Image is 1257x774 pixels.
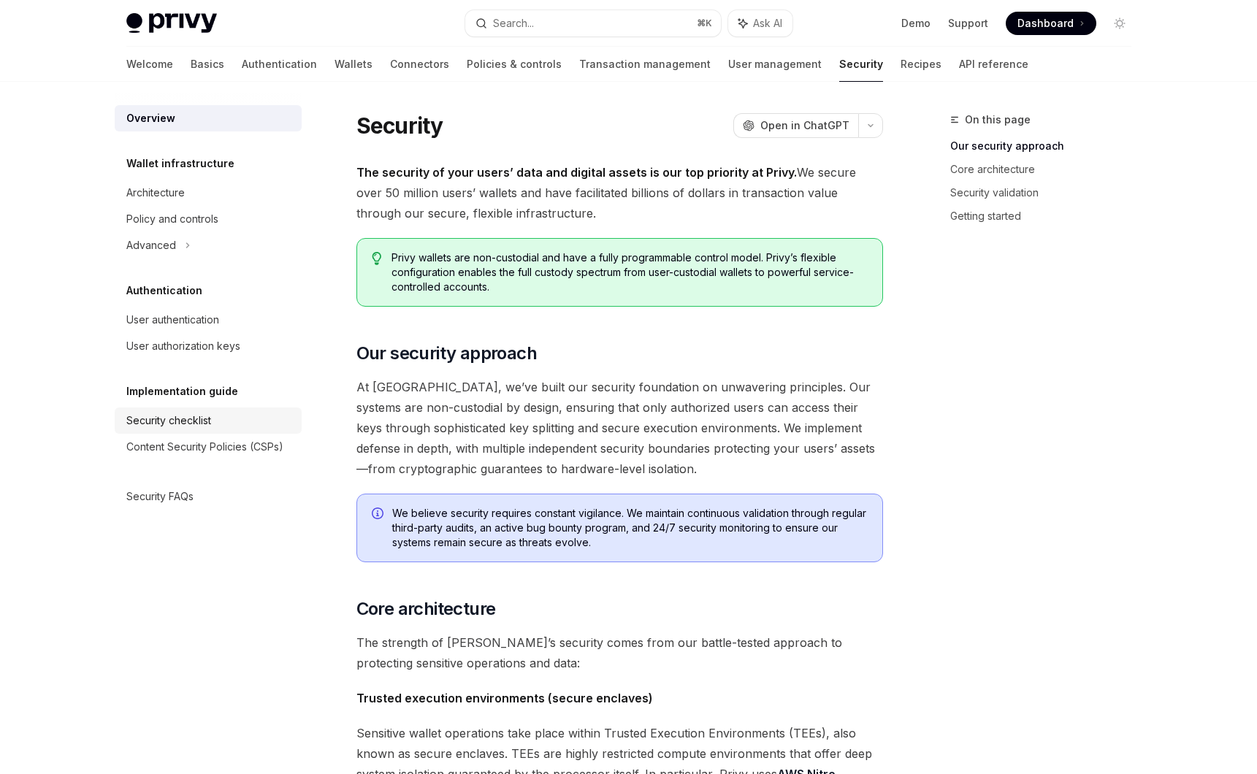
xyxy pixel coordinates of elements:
a: Transaction management [579,47,711,82]
button: Search...⌘K [465,10,721,37]
a: Overview [115,105,302,131]
strong: Trusted execution environments (secure enclaves) [356,691,653,705]
a: User authorization keys [115,333,302,359]
a: Security validation [950,181,1143,204]
a: Support [948,16,988,31]
span: The strength of [PERSON_NAME]’s security comes from our battle-tested approach to protecting sens... [356,632,883,673]
div: Security checklist [126,412,211,429]
div: Search... [493,15,534,32]
h5: Authentication [126,282,202,299]
a: Content Security Policies (CSPs) [115,434,302,460]
a: Authentication [242,47,317,82]
a: Wallets [335,47,372,82]
img: light logo [126,13,217,34]
span: Ask AI [753,16,782,31]
a: Policies & controls [467,47,562,82]
a: Security FAQs [115,483,302,510]
span: On this page [965,111,1031,129]
a: Basics [191,47,224,82]
strong: The security of your users’ data and digital assets is our top priority at Privy. [356,165,797,180]
a: Connectors [390,47,449,82]
a: Getting started [950,204,1143,228]
span: Dashboard [1017,16,1074,31]
span: ⌘ K [697,18,712,29]
div: Security FAQs [126,488,194,505]
span: We believe security requires constant vigilance. We maintain continuous validation through regula... [392,506,868,550]
svg: Tip [372,252,382,265]
a: Welcome [126,47,173,82]
a: Security checklist [115,407,302,434]
a: User management [728,47,822,82]
svg: Info [372,507,386,522]
div: Architecture [126,184,185,202]
a: Security [839,47,883,82]
button: Toggle dark mode [1108,12,1131,35]
h5: Implementation guide [126,383,238,400]
button: Ask AI [728,10,792,37]
h5: Wallet infrastructure [126,155,234,172]
div: Content Security Policies (CSPs) [126,438,283,456]
h1: Security [356,112,443,139]
span: Privy wallets are non-custodial and have a fully programmable control model. Privy’s flexible con... [391,250,867,294]
div: User authentication [126,311,219,329]
div: Overview [126,110,175,127]
a: Core architecture [950,158,1143,181]
a: Our security approach [950,134,1143,158]
a: Architecture [115,180,302,206]
a: API reference [959,47,1028,82]
div: Policy and controls [126,210,218,228]
a: Policy and controls [115,206,302,232]
div: Advanced [126,237,176,254]
span: Our security approach [356,342,537,365]
a: Dashboard [1006,12,1096,35]
span: Open in ChatGPT [760,118,849,133]
span: Core architecture [356,597,496,621]
span: At [GEOGRAPHIC_DATA], we’ve built our security foundation on unwavering principles. Our systems a... [356,377,883,479]
a: Demo [901,16,931,31]
span: We secure over 50 million users’ wallets and have facilitated billions of dollars in transaction ... [356,162,883,223]
div: User authorization keys [126,337,240,355]
a: User authentication [115,307,302,333]
button: Open in ChatGPT [733,113,858,138]
a: Recipes [901,47,941,82]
